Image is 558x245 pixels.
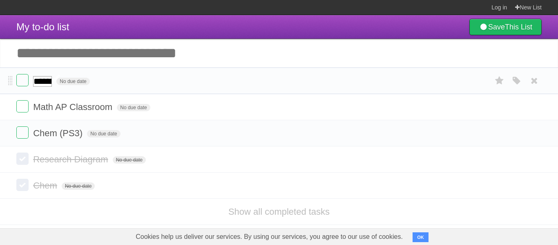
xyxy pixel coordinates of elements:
span: Chem (PS3) [33,128,85,138]
span: Math AP Classroom [33,102,114,112]
label: Star task [492,74,507,88]
span: No due date [62,182,95,190]
button: OK [413,232,429,242]
span: My to-do list [16,21,69,32]
span: No due date [117,104,150,111]
span: No due date [87,130,120,137]
a: Show all completed tasks [228,207,330,217]
a: SaveThis List [469,19,542,35]
label: Done [16,74,29,86]
label: Done [16,179,29,191]
label: Done [16,153,29,165]
span: No due date [56,78,89,85]
span: Research Diagram [33,154,110,164]
span: Chem [33,180,59,191]
span: No due date [113,156,146,164]
b: This List [505,23,532,31]
label: Done [16,126,29,139]
label: Done [16,100,29,112]
span: Cookies help us deliver our services. By using our services, you agree to our use of cookies. [127,229,411,245]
